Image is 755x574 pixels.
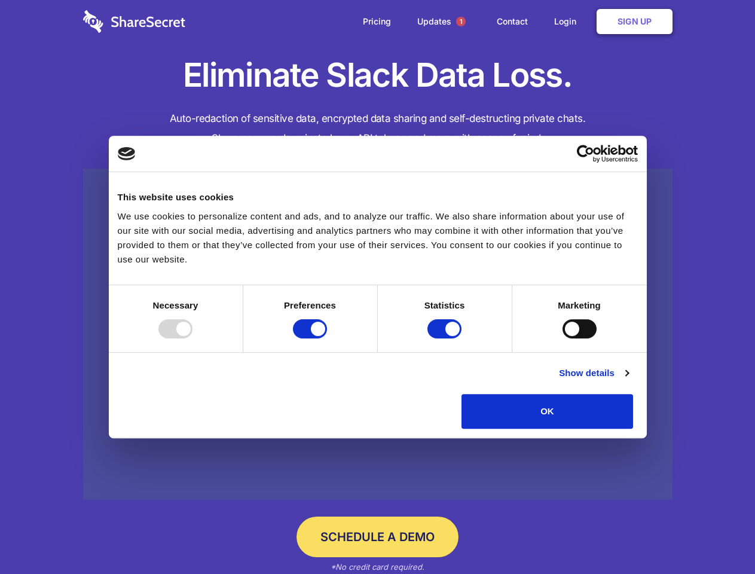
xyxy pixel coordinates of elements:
div: This website uses cookies [118,190,638,204]
button: OK [461,394,633,429]
a: Wistia video thumbnail [83,169,673,500]
a: Login [542,3,594,40]
a: Schedule a Demo [297,517,458,557]
img: logo [118,147,136,160]
h1: Eliminate Slack Data Loss. [83,54,673,97]
a: Contact [485,3,540,40]
h4: Auto-redaction of sensitive data, encrypted data sharing and self-destructing private chats. Shar... [83,109,673,148]
strong: Statistics [424,300,465,310]
a: Show details [559,366,628,380]
a: Sign Up [597,9,673,34]
em: *No credit card required. [331,562,424,572]
strong: Necessary [153,300,198,310]
strong: Preferences [284,300,336,310]
img: logo-wordmark-white-trans-d4663122ce5f474addd5e946df7df03e33cb6a1c49d2221995e7729f52c070b2.svg [83,10,185,33]
div: We use cookies to personalize content and ads, and to analyze our traffic. We also share informat... [118,209,638,267]
a: Usercentrics Cookiebot - opens in a new window [533,145,638,163]
a: Pricing [351,3,403,40]
span: 1 [456,17,466,26]
strong: Marketing [558,300,601,310]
